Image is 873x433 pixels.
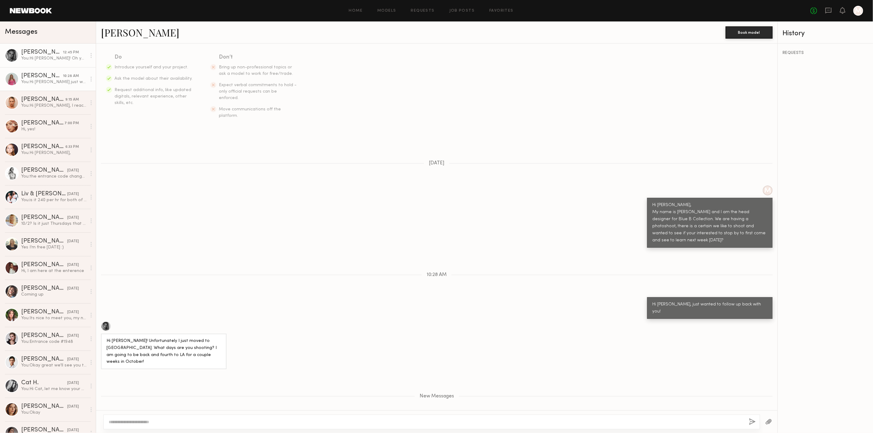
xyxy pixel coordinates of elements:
div: [DATE] [67,215,79,221]
span: New Messages [420,394,454,399]
div: Coming up [21,292,87,297]
div: Hi, yes! [21,126,87,132]
div: You: Hi Cat, let me know your availability [21,386,87,392]
a: Models [377,9,396,13]
div: You: Hi [PERSON_NAME] just wanted to follow up back with you! [21,79,87,85]
div: [DATE] [67,309,79,315]
div: [PERSON_NAME] [21,215,67,221]
div: Hi [PERSON_NAME], just wanted to follow up back with you! [653,301,767,315]
div: You: Hi [PERSON_NAME]! Oh your in [GEOGRAPHIC_DATA] now? Yes please do keep in touch and let us k... [21,56,87,61]
div: You: is it 240 per hr for both of you or per person [21,197,87,203]
span: Introduce yourself and your project. [114,65,188,69]
div: [PERSON_NAME] [21,262,67,268]
div: Hi [PERSON_NAME], My name is [PERSON_NAME] and I am the head designer for Blue B Collection. We a... [653,202,767,244]
div: [DATE] [67,286,79,292]
div: 10/2? Is it just Thursdays that you have available? If so would the 9th or 16th work? [21,221,87,227]
span: Ask the model about their availability. [114,77,192,81]
span: Request additional info, like updated digitals, relevant experience, other skills, etc. [114,88,191,105]
div: [PERSON_NAME] [21,167,67,174]
a: Favorites [489,9,514,13]
div: [PERSON_NAME] [21,49,63,56]
div: Liv & [PERSON_NAME] [21,191,67,197]
div: You: the entrance code changed so please use this 1982# [21,174,87,179]
div: Hi [PERSON_NAME]! Unfortunately I just moved to [GEOGRAPHIC_DATA]. What days are you shooting? I ... [107,338,221,366]
div: [DATE] [67,191,79,197]
div: Hi, I am here at the enterence [21,268,87,274]
a: Requests [411,9,435,13]
div: [PERSON_NAME] [21,120,64,126]
div: 10:28 AM [63,73,79,79]
div: [PERSON_NAME] [21,356,67,362]
span: [DATE] [429,161,444,166]
div: [PERSON_NAME] [21,73,63,79]
div: History [783,30,869,37]
div: You: Okay [21,410,87,416]
div: You: Its nice to meet you, my name is [PERSON_NAME] and I am the Head Designer at Blue B Collecti... [21,315,87,321]
a: Job Posts [449,9,475,13]
div: You: Okay great we'll see you then [21,362,87,368]
a: [PERSON_NAME] [101,26,179,39]
div: 7:00 PM [64,121,79,126]
div: [DATE] [67,333,79,339]
div: [PERSON_NAME] [21,97,65,103]
div: Do [114,53,193,62]
div: [DATE] [67,168,79,174]
div: [PERSON_NAME] [21,238,67,244]
div: [PERSON_NAME] [21,144,65,150]
span: 10:28 AM [427,272,447,278]
div: Cat H. [21,380,67,386]
div: [DATE] [67,262,79,268]
div: Yes I’m free [DATE] :) [21,244,87,250]
span: Move communications off the platform. [219,107,281,118]
div: [PERSON_NAME] [21,285,67,292]
div: 9:15 AM [65,97,79,103]
div: [DATE] [67,404,79,410]
span: Bring up non-professional topics or ask a model to work for free/trade. [219,65,293,76]
a: Home [349,9,363,13]
button: Book model [726,26,773,39]
div: [PERSON_NAME] [21,404,67,410]
div: REQUESTS [783,51,869,55]
div: You: Entrance code #1948 [21,339,87,345]
div: [DATE] [67,357,79,362]
div: [PERSON_NAME] [21,333,67,339]
div: You: Hi [PERSON_NAME], I reached back a month back and just wanted to reach out to you again. [21,103,87,109]
span: Messages [5,29,37,36]
div: Don’t [219,53,297,62]
div: 6:33 PM [65,144,79,150]
div: 12:45 PM [63,50,79,56]
div: You: Hi [PERSON_NAME], [21,150,87,156]
a: M [853,6,863,16]
span: Expect verbal commitments to hold - only official requests can be enforced. [219,83,297,100]
div: [DATE] [67,380,79,386]
div: [PERSON_NAME] [21,309,67,315]
a: Book model [726,29,773,35]
div: [DATE] [67,239,79,244]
